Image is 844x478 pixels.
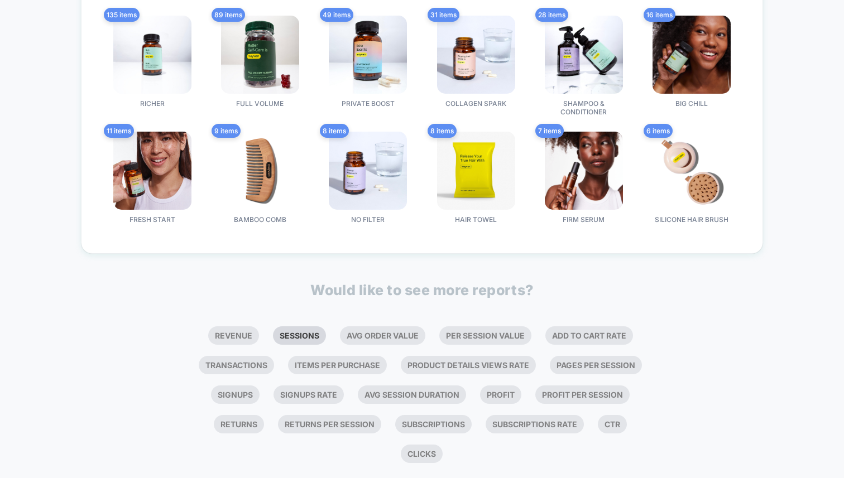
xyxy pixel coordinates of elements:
[545,132,623,210] img: FIRM SERUM
[535,8,568,22] span: 28 items
[401,445,443,463] li: Clicks
[342,99,395,118] span: PRIVATE BOOST
[653,132,731,210] img: SILICONE HAIR BRUSH
[214,415,264,433] li: Returns
[535,124,564,138] span: 7 items
[212,124,241,138] span: 9 items
[439,326,531,345] li: Per Session Value
[545,326,633,345] li: Add To Cart Rate
[140,99,165,118] span: RICHER
[655,215,728,234] span: SILICONE HAIR BRUSH
[273,326,326,345] li: Sessions
[208,326,259,345] li: Revenue
[329,132,407,210] img: NO FILTER
[428,124,457,138] span: 8 items
[221,16,299,94] img: FULL VOLUME
[644,124,673,138] span: 6 items
[358,385,466,404] li: Avg Session Duration
[550,356,642,374] li: Pages Per Session
[310,282,534,298] p: Would like to see more reports?
[329,16,407,94] img: PRIVATE BOOST
[113,16,191,94] img: RICHER
[428,8,459,22] span: 31 items
[445,99,506,118] span: COLLAGEN SPARK
[395,415,472,433] li: Subscriptions
[199,356,274,374] li: Transactions
[340,326,425,345] li: Avg Order Value
[212,8,245,22] span: 89 items
[320,8,353,22] span: 49 items
[542,99,626,118] span: SHAMPOO & CONDITIONER
[675,99,708,118] span: BIG CHILL
[644,8,675,22] span: 16 items
[274,385,344,404] li: Signups Rate
[104,8,140,22] span: 135 items
[288,356,387,374] li: Items Per Purchase
[221,132,299,210] img: BAMBOO COMB
[563,215,605,234] span: FIRM SERUM
[278,415,381,433] li: Returns Per Session
[351,215,385,234] span: NO FILTER
[320,124,349,138] span: 8 items
[234,215,286,234] span: BAMBOO COMB
[480,385,521,404] li: Profit
[236,99,284,118] span: FULL VOLUME
[113,132,191,210] img: FRESH START
[437,132,515,210] img: HAIR TOWEL
[211,385,260,404] li: Signups
[130,215,175,234] span: FRESH START
[437,16,515,94] img: COLLAGEN SPARK
[455,215,497,234] span: HAIR TOWEL
[486,415,584,433] li: Subscriptions Rate
[535,385,630,404] li: Profit Per Session
[401,356,536,374] li: Product Details Views Rate
[545,16,623,94] img: SHAMPOO & CONDITIONER
[104,124,134,138] span: 11 items
[598,415,627,433] li: Ctr
[653,16,731,94] img: BIG CHILL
